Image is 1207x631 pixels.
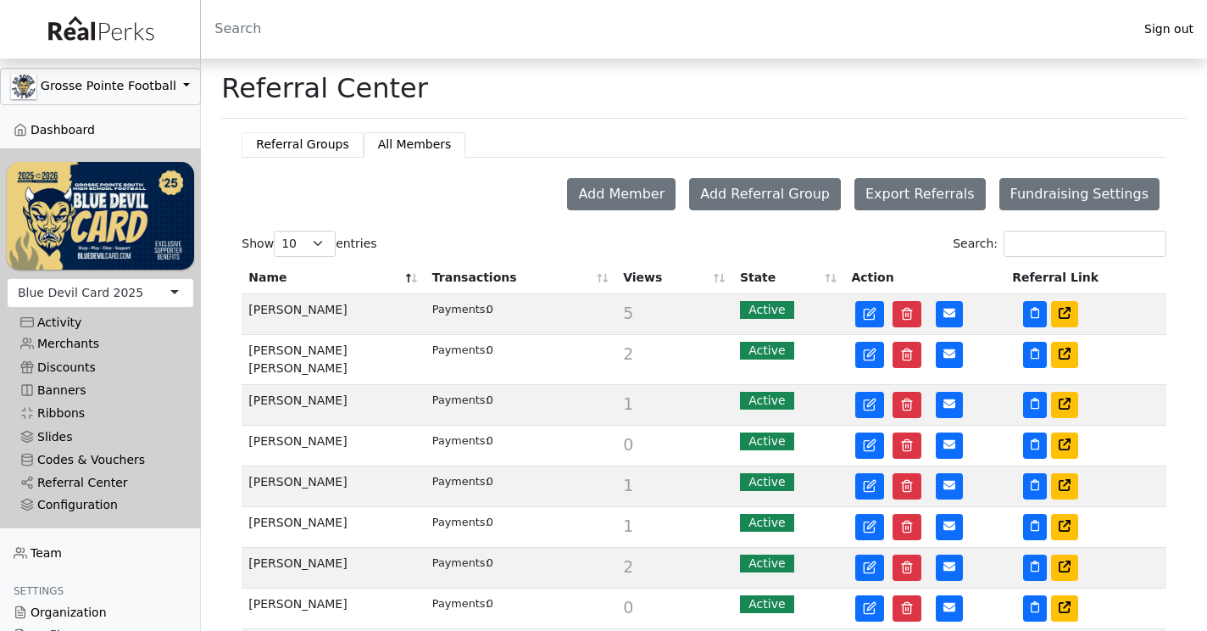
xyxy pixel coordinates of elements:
td: [PERSON_NAME] [242,294,425,335]
div: Configuration [20,498,181,512]
a: Merchants [7,332,194,355]
th: State: activate to sort column ascending [733,262,845,294]
th: Action [844,262,1005,294]
th: Transactions: activate to sort column ascending [426,262,616,294]
div: 0 [432,595,609,611]
th: Name: activate to sort column descending [242,262,425,294]
div: Active [740,555,794,572]
div: 0 [432,555,609,571]
td: [PERSON_NAME] [242,507,425,548]
div: Active [740,433,794,450]
div: Active [740,392,794,410]
button: Referral Groups [242,132,363,157]
span: 2 [623,344,633,363]
img: real_perks_logo-01.svg [39,10,161,48]
button: Export Referrals [854,178,986,210]
a: Ribbons [7,402,194,425]
input: Search: [1004,231,1166,257]
div: Active [740,301,794,319]
div: Payments: [432,595,487,611]
div: 0 [432,392,609,408]
div: Activity [20,315,181,330]
span: 0 [623,435,633,454]
button: Add Referral Group [689,178,841,210]
span: 5 [623,304,633,322]
img: WvZzOez5OCqmO91hHZfJL7W2tJ07LbGMjwPPNJwI.png [7,162,194,269]
div: Payments: [432,473,487,489]
div: Payments: [432,342,487,358]
span: Settings [14,585,64,597]
a: Sign out [1131,18,1207,41]
h1: Referral Center [221,72,428,104]
td: [PERSON_NAME] [242,385,425,426]
div: Blue Devil Card 2025 [18,284,143,302]
span: 1 [623,517,633,535]
th: Views: activate to sort column ascending [616,262,733,294]
span: 0 [623,598,633,617]
div: 0 [432,301,609,317]
button: All Members [364,132,466,157]
div: Active [740,514,794,532]
select: Showentries [274,231,336,257]
a: Codes & Vouchers [7,449,194,472]
label: Search: [953,231,1166,257]
button: Add Member [567,178,676,210]
th: Referral Link [1005,262,1166,294]
td: [PERSON_NAME] [242,426,425,466]
span: 1 [623,394,633,413]
div: Active [740,473,794,491]
span: 1 [623,476,633,494]
td: [PERSON_NAME] [PERSON_NAME] [242,335,425,385]
a: Discounts [7,355,194,378]
div: Payments: [432,514,487,530]
td: [PERSON_NAME] [242,589,425,629]
div: Payments: [432,555,487,571]
td: [PERSON_NAME] [242,466,425,507]
div: Payments: [432,433,487,449]
div: Active [740,342,794,360]
input: Search [201,8,1131,49]
a: Banners [7,379,194,402]
div: 0 [432,433,609,449]
div: 0 [432,473,609,489]
td: [PERSON_NAME] [242,548,425,589]
span: 2 [623,557,633,576]
img: GAa1zriJJmkmu1qRtUwg8x1nQwzlKm3DoqW9UgYl.jpg [11,74,36,99]
div: 0 [432,514,609,530]
div: Payments: [432,301,487,317]
div: Payments: [432,392,487,408]
a: Slides [7,425,194,448]
label: Show entries [242,231,376,257]
div: Active [740,595,794,613]
div: 0 [432,342,609,358]
button: Fundraising Settings [999,178,1160,210]
a: Referral Center [7,472,194,494]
